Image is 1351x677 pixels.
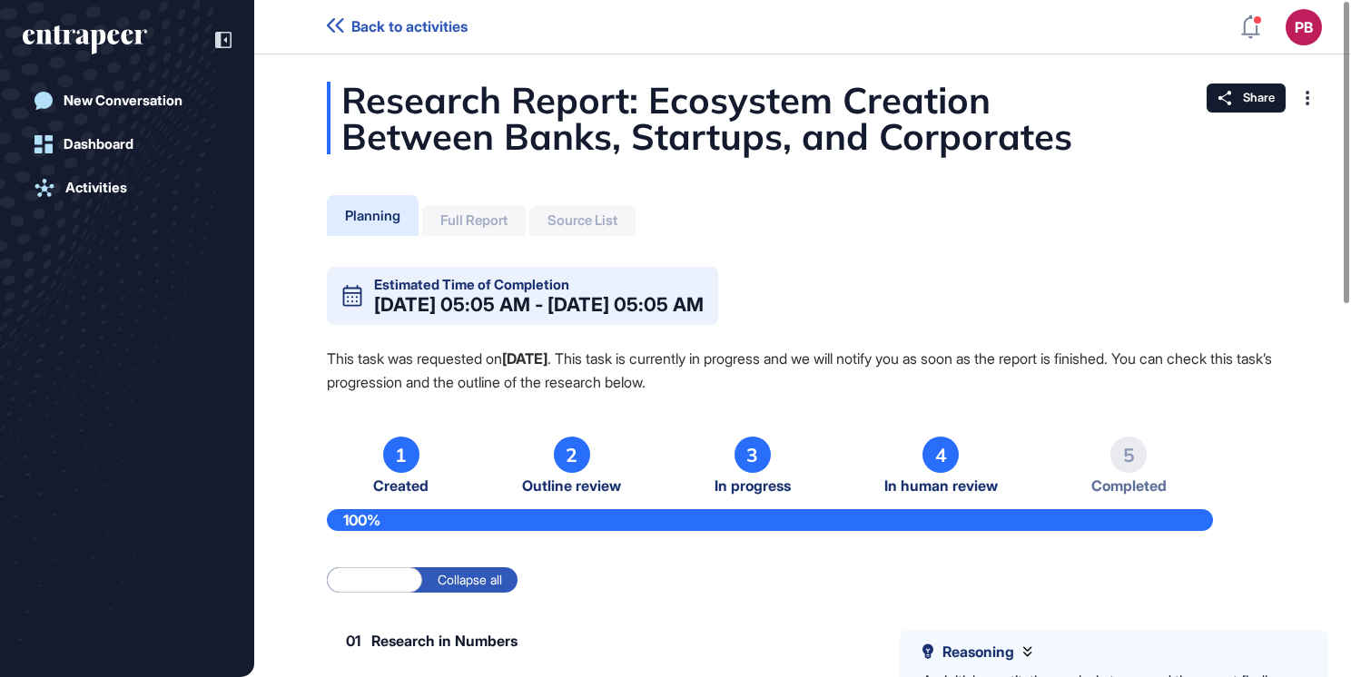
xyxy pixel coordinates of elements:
span: In human review [884,477,998,495]
div: Research Report: Ecosystem Creation Between Banks, Startups, and Corporates [327,82,1278,154]
span: Outline review [522,477,621,495]
a: Dashboard [23,126,232,162]
span: 01 [346,633,360,648]
span: Reasoning [942,643,1014,661]
span: Created [373,477,429,495]
div: 3 [735,437,771,473]
p: This task was requested on . This task is currently in progress and we will notify you as soon as... [327,347,1278,394]
div: Source List [547,212,617,229]
div: Full Report [440,212,508,229]
div: 2 [554,437,590,473]
button: PB [1286,9,1322,45]
label: Expand all [327,567,422,593]
div: entrapeer-logo [23,25,147,54]
div: 1 [383,437,419,473]
span: Back to activities [351,18,468,35]
span: Completed [1091,477,1167,495]
strong: [DATE] [502,349,547,368]
div: 4 [922,437,959,473]
div: [DATE] 05:05 AM - [DATE] 05:05 AM [374,295,704,314]
a: Back to activities [327,18,468,35]
div: Dashboard [64,136,133,152]
a: Activities [23,170,232,206]
span: Research in Numbers [371,633,518,648]
div: 5 [1110,437,1147,473]
span: In progress [715,477,791,495]
div: Planning [345,207,400,224]
div: New Conversation [64,93,182,109]
span: Share [1243,91,1275,105]
div: Activities [65,180,127,196]
div: Estimated Time of Completion [374,278,569,291]
label: Collapse all [422,567,518,593]
a: New Conversation [23,83,232,119]
div: 100% [327,509,1213,531]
